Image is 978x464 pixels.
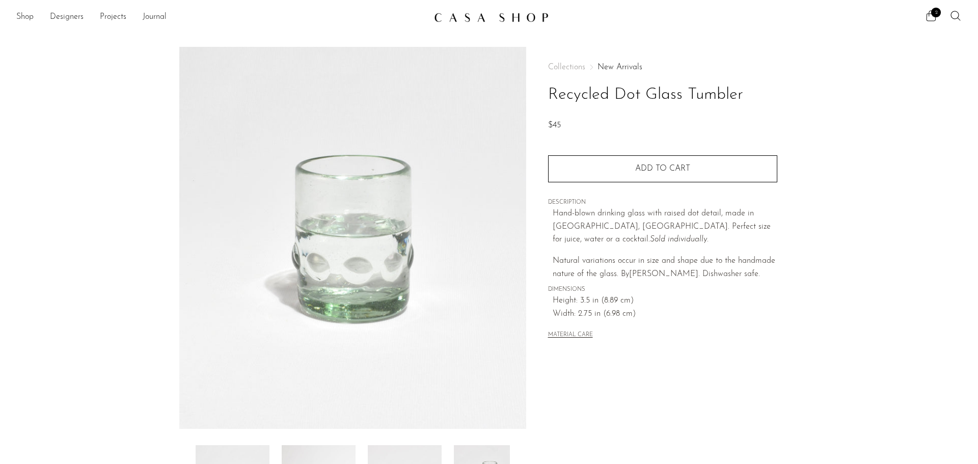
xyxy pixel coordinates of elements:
span: Add to cart [635,165,690,173]
a: Designers [50,11,84,24]
span: DIMENSIONS [548,285,777,294]
button: Add to cart [548,155,777,182]
a: Shop [16,11,34,24]
a: New Arrivals [597,63,642,71]
ul: NEW HEADER MENU [16,9,426,26]
span: DESCRIPTION [548,198,777,207]
img: Recycled Dot Glass Tumbler [179,47,526,429]
span: Collections [548,63,585,71]
button: MATERIAL CARE [548,332,593,339]
a: Projects [100,11,126,24]
span: Width: 2.75 in (6.98 cm) [553,308,777,321]
a: Journal [143,11,167,24]
nav: Breadcrumbs [548,63,777,71]
span: 2 [931,8,941,17]
span: $45 [548,121,561,129]
span: Natural variations occur in size and shape due to the handmade nature of the glass. By [PERSON_NA... [553,257,775,278]
h1: Recycled Dot Glass Tumbler [548,82,777,108]
span: Height: 3.5 in (8.89 cm) [553,294,777,308]
em: Sold individually. [650,235,709,243]
p: Hand-blown drinking glass with raised dot detail, made in [GEOGRAPHIC_DATA], [GEOGRAPHIC_DATA]. P... [553,207,777,247]
nav: Desktop navigation [16,9,426,26]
